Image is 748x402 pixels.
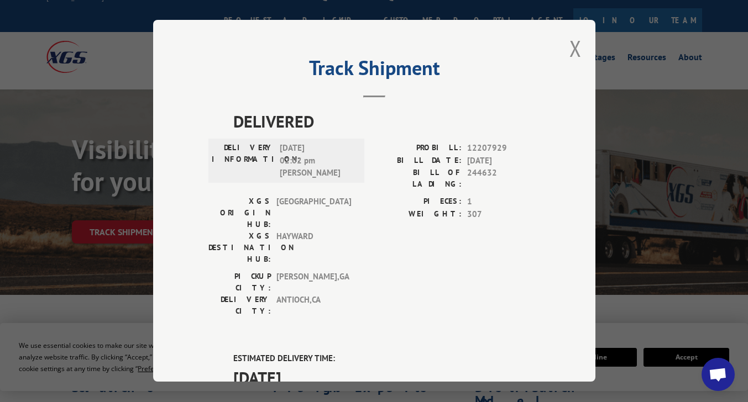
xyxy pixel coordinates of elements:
[42,65,99,72] div: Domain Overview
[467,195,540,208] span: 1
[18,29,27,38] img: website_grey.svg
[276,230,351,265] span: HAYWARD
[374,155,462,167] label: BILL DATE:
[18,18,27,27] img: logo_orange.svg
[233,109,540,134] span: DELIVERED
[276,195,351,230] span: [GEOGRAPHIC_DATA]
[467,208,540,221] span: 307
[276,271,351,294] span: [PERSON_NAME] , GA
[208,271,271,294] label: PICKUP CITY:
[280,142,354,179] span: [DATE] 02:02 pm [PERSON_NAME]
[208,60,540,81] h2: Track Shipment
[467,167,540,190] span: 244632
[374,142,462,155] label: PROBILL:
[122,65,186,72] div: Keywords by Traffic
[702,358,735,391] div: Open chat
[374,195,462,208] label: PIECES:
[110,64,119,73] img: tab_keywords_by_traffic_grey.svg
[212,142,274,179] label: DELIVERY INFORMATION:
[374,167,462,190] label: BILL OF LADING:
[569,34,582,63] button: Close modal
[374,208,462,221] label: WEIGHT:
[208,294,271,317] label: DELIVERY CITY:
[208,230,271,265] label: XGS DESTINATION HUB:
[29,29,122,38] div: Domain: [DOMAIN_NAME]
[276,294,351,317] span: ANTIOCH , CA
[233,365,540,390] span: [DATE]
[31,18,54,27] div: v 4.0.25
[30,64,39,73] img: tab_domain_overview_orange.svg
[208,195,271,230] label: XGS ORIGIN HUB:
[233,352,540,365] label: ESTIMATED DELIVERY TIME:
[467,142,540,155] span: 12207929
[467,155,540,167] span: [DATE]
